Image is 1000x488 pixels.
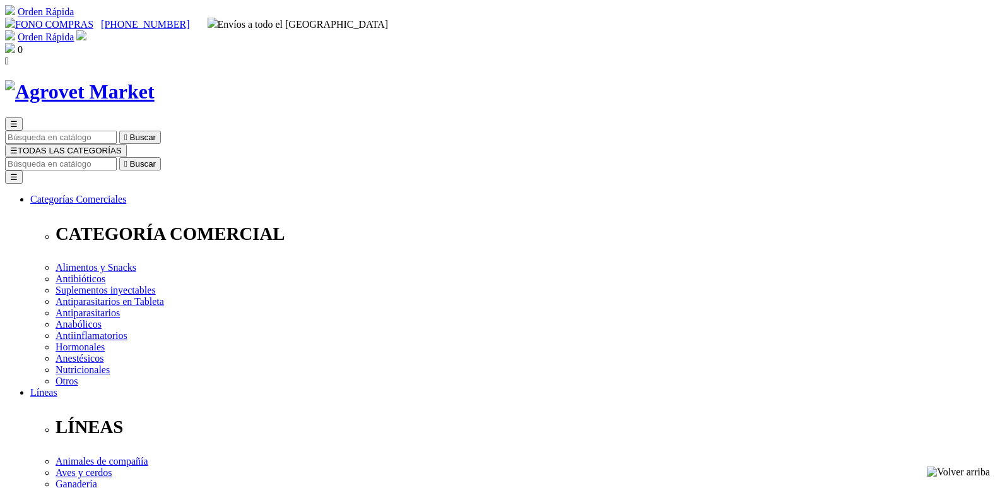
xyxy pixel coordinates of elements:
a: Hormonales [56,342,105,352]
a: Anabólicos [56,319,102,330]
a: Categorías Comerciales [30,194,126,205]
a: Orden Rápida [18,32,74,42]
span: 0 [18,44,23,55]
a: Anestésicos [56,353,103,364]
span: Buscar [130,159,156,169]
button:  Buscar [119,157,161,170]
a: Animales de compañía [56,456,148,467]
button:  Buscar [119,131,161,144]
input: Buscar [5,131,117,144]
a: Suplementos inyectables [56,285,156,295]
a: Alimentos y Snacks [56,262,136,273]
a: Acceda a su cuenta de cliente [76,32,86,42]
p: CATEGORÍA COMERCIAL [56,223,995,244]
i:  [5,56,9,66]
img: shopping-bag.svg [5,43,15,53]
a: FONO COMPRAS [5,19,93,30]
img: delivery-truck.svg [208,18,218,28]
input: Buscar [5,157,117,170]
p: LÍNEAS [56,417,995,437]
a: Líneas [30,387,57,398]
span: ☰ [10,119,18,129]
img: Agrovet Market [5,80,155,104]
a: Antiinflamatorios [56,330,127,341]
button: ☰ [5,117,23,131]
button: ☰ [5,170,23,184]
img: Volver arriba [927,467,990,478]
a: Antiparasitarios en Tableta [56,296,164,307]
span: Buscar [130,133,156,142]
a: [PHONE_NUMBER] [101,19,189,30]
img: user.svg [76,30,86,40]
i:  [124,159,127,169]
a: Orden Rápida [18,6,74,17]
a: Otros [56,376,78,386]
img: shopping-cart.svg [5,5,15,15]
span: ☰ [10,146,18,155]
span: Envíos a todo el [GEOGRAPHIC_DATA] [208,19,389,30]
a: Aves y cerdos [56,467,112,478]
img: shopping-cart.svg [5,30,15,40]
button: ☰TODAS LAS CATEGORÍAS [5,144,127,157]
a: Antiparasitarios [56,307,120,318]
a: Antibióticos [56,273,105,284]
a: Nutricionales [56,364,110,375]
img: phone.svg [5,18,15,28]
i:  [124,133,127,142]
